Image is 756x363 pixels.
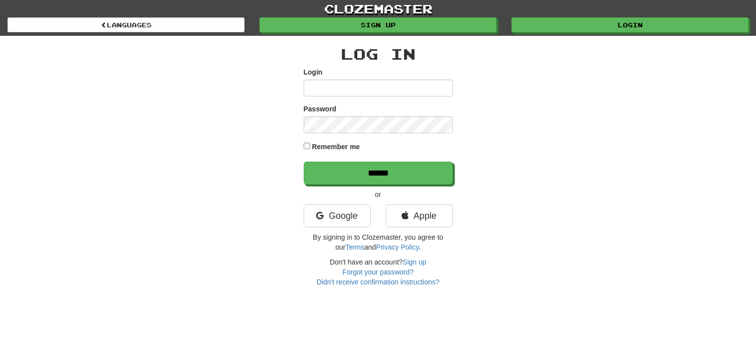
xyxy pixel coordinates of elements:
[7,17,245,32] a: Languages
[345,243,364,251] a: Terms
[403,258,426,266] a: Sign up
[317,278,439,286] a: Didn't receive confirmation instructions?
[304,257,453,287] div: Don't have an account?
[312,142,360,152] label: Remember me
[342,268,414,276] a: Forgot your password?
[386,204,453,227] a: Apple
[304,46,453,62] h2: Log In
[304,232,453,252] p: By signing in to Clozemaster, you agree to our and .
[304,67,323,77] label: Login
[304,104,336,114] label: Password
[304,204,371,227] a: Google
[304,189,453,199] p: or
[511,17,749,32] a: Login
[376,243,419,251] a: Privacy Policy
[259,17,497,32] a: Sign up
